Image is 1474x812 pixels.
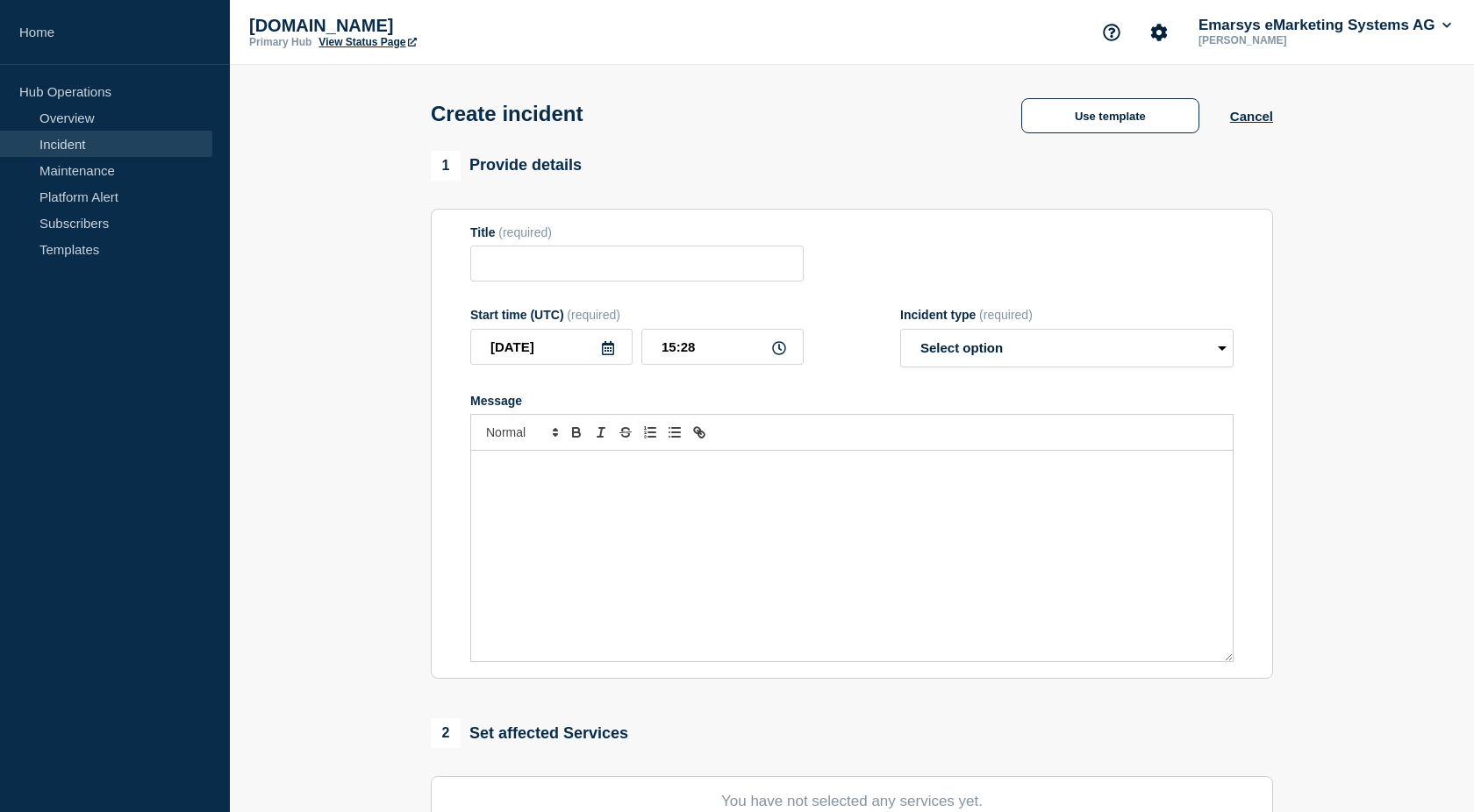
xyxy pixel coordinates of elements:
span: 1 [431,151,461,181]
div: Message [471,451,1233,661]
button: Toggle strikethrough text [613,422,638,443]
select: Incident type [900,329,1234,367]
button: Toggle ordered list [638,422,662,443]
input: YYYY-MM-DD [470,329,633,365]
button: Toggle link [687,422,712,443]
button: Toggle bulleted list [662,422,687,443]
div: Provide details [431,151,582,181]
span: Font size [478,422,564,443]
div: Start time (UTC) [470,308,804,322]
button: Support [1093,14,1130,51]
button: Cancel [1230,109,1273,124]
button: Emarsys eMarketing Systems AG [1195,17,1455,34]
button: Account settings [1141,14,1177,51]
button: Toggle italic text [589,422,613,443]
p: Primary Hub [249,36,311,48]
input: HH:MM [641,329,804,365]
span: (required) [567,308,620,322]
button: Use template [1021,98,1199,133]
span: 2 [431,718,461,748]
span: (required) [498,225,552,239]
div: Incident type [900,308,1234,322]
a: View Status Page [318,36,416,48]
button: Toggle bold text [564,422,589,443]
p: You have not selected any services yet. [470,793,1234,810]
h1: Create incident [431,102,583,126]
div: Title [470,225,804,239]
div: Set affected Services [431,718,628,748]
div: Message [470,394,1234,408]
input: Title [470,246,804,281]
p: [PERSON_NAME] [1195,34,1377,46]
p: [DOMAIN_NAME] [249,16,600,36]
span: (required) [979,308,1033,322]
